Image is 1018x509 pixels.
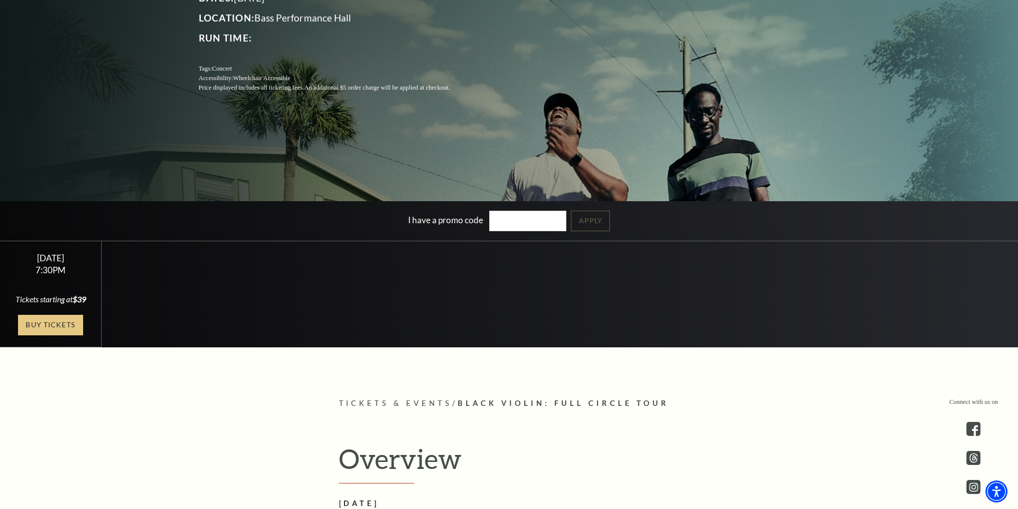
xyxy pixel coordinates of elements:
div: 7:30PM [12,266,90,274]
div: Accessibility Menu [985,480,1007,502]
a: threads.com - open in a new tab [966,451,980,465]
label: I have a promo code [408,215,483,225]
p: Connect with us on [949,397,998,407]
span: An additional $5 order charge will be applied at checkout. [304,84,450,91]
p: / [339,397,680,410]
span: $39 [73,294,86,304]
a: facebook - open in a new tab [966,422,980,436]
span: Wheelchair Accessible [233,75,290,82]
span: Black Violin: Full Circle Tour [458,399,669,407]
div: [DATE] [12,253,90,263]
span: Tickets & Events [339,399,453,407]
span: Concert [212,65,232,72]
a: instagram - open in a new tab [966,480,980,494]
p: Tags: [199,64,474,74]
p: Bass Performance Hall [199,10,474,26]
div: Tickets starting at [12,294,90,305]
span: Location: [199,12,255,24]
h2: Overview [339,442,680,483]
span: Run Time: [199,32,252,44]
p: Accessibility: [199,74,474,83]
p: Price displayed includes all ticketing fees. [199,83,474,93]
a: Buy Tickets [18,315,83,335]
